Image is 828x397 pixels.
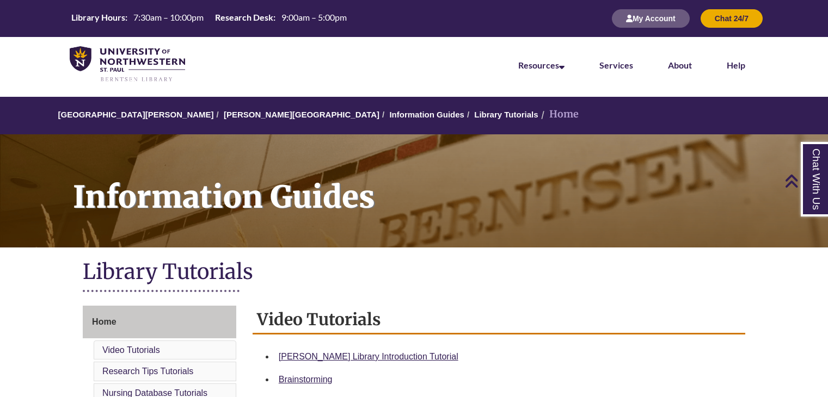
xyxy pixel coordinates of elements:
li: Home [538,107,579,122]
a: Resources [518,60,565,70]
a: Hours Today [67,11,351,26]
a: Research Tips Tutorials [102,367,193,376]
h1: Library Tutorials [83,258,745,287]
a: Chat 24/7 [701,14,763,23]
th: Research Desk: [211,11,277,23]
a: My Account [612,14,690,23]
span: 9:00am – 5:00pm [281,12,347,22]
a: About [668,60,692,70]
a: [GEOGRAPHIC_DATA][PERSON_NAME] [58,110,213,119]
a: Video Tutorials [102,345,160,355]
table: Hours Today [67,11,351,25]
a: [PERSON_NAME] Library Introduction Tutorial [279,352,458,361]
h1: Information Guides [61,134,828,233]
img: UNWSP Library Logo [70,46,185,83]
th: Library Hours: [67,11,129,23]
a: Library Tutorials [474,110,538,119]
a: Information Guides [389,110,464,119]
button: My Account [612,9,690,28]
span: 7:30am – 10:00pm [133,12,204,22]
a: Back to Top [784,173,825,188]
a: Brainstorming [279,375,333,384]
a: Home [83,306,236,338]
button: Chat 24/7 [701,9,763,28]
span: Home [92,317,116,326]
h2: Video Tutorials [253,306,745,334]
a: Services [599,60,633,70]
a: Help [727,60,745,70]
a: [PERSON_NAME][GEOGRAPHIC_DATA] [224,110,379,119]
